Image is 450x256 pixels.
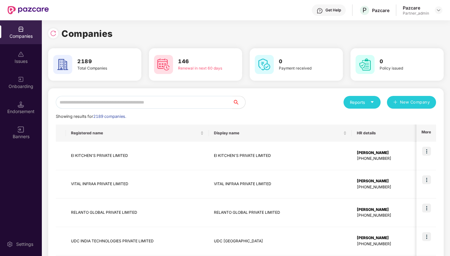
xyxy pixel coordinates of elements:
[14,241,35,247] div: Settings
[357,178,422,184] div: [PERSON_NAME]
[317,8,323,14] img: svg+xml;base64,PHN2ZyBpZD0iSGVscC0zMngzMiIgeG1sbnM9Imh0dHA6Ly93d3cudzMub3JnLzIwMDAvc3ZnIiB3aWR0aD...
[393,100,397,105] span: plus
[66,199,209,227] td: RELANTO GLOBAL PRIVATE LIMITED
[357,212,422,219] div: [PHONE_NUMBER]
[279,65,325,71] div: Payment received
[18,101,24,108] img: svg+xml;base64,PHN2ZyB3aWR0aD0iMTQuNSIgaGVpZ2h0PSIxNC41IiB2aWV3Qm94PSIwIDAgMTYgMTYiIGZpbGw9Im5vbm...
[352,125,427,142] th: HR details
[71,131,199,136] span: Registered name
[209,125,352,142] th: Display name
[387,96,436,109] button: plusNew Company
[154,55,173,74] img: svg+xml;base64,PHN2ZyB4bWxucz0iaHR0cDovL3d3dy53My5vcmcvMjAwMC9zdmciIHdpZHRoPSI2MCIgaGVpZ2h0PSI2MC...
[372,7,389,13] div: Pazcare
[422,204,431,212] img: icon
[325,8,341,13] div: Get Help
[214,131,342,136] span: Display name
[232,96,246,109] button: search
[66,125,209,142] th: Registered name
[209,142,352,170] td: EI KITCHEN'S PRIVATE LIMITED
[436,8,441,13] img: svg+xml;base64,PHN2ZyBpZD0iRHJvcGRvd24tMzJ4MzIiIHhtbG5zPSJodHRwOi8vd3d3LnczLm9yZy8yMDAwL3N2ZyIgd2...
[416,125,436,142] th: More
[61,27,113,41] h1: Companies
[209,199,352,227] td: RELANTO GLOBAL PRIVATE LIMITED
[18,26,24,32] img: svg+xml;base64,PHN2ZyBpZD0iQ29tcGFuaWVzIiB4bWxucz0iaHR0cDovL3d3dy53My5vcmcvMjAwMC9zdmciIHdpZHRoPS...
[18,126,24,133] img: svg+xml;base64,PHN2ZyB3aWR0aD0iMTYiIGhlaWdodD0iMTYiIHZpZXdCb3g9IjAgMCAxNiAxNiIgZmlsbD0ibm9uZSIgeG...
[370,100,374,104] span: caret-down
[350,99,374,105] div: Reports
[50,30,56,37] img: svg+xml;base64,PHN2ZyBpZD0iUmVsb2FkLTMyeDMyIiB4bWxucz0iaHR0cDovL3d3dy53My5vcmcvMjAwMC9zdmciIHdpZH...
[66,170,209,199] td: VITAL INFRAA PRIVATE LIMITED
[209,227,352,256] td: UDC [GEOGRAPHIC_DATA]
[18,51,24,57] img: svg+xml;base64,PHN2ZyBpZD0iSXNzdWVzX2Rpc2FibGVkIiB4bWxucz0iaHR0cDovL3d3dy53My5vcmcvMjAwMC9zdmciIH...
[356,55,375,74] img: svg+xml;base64,PHN2ZyB4bWxucz0iaHR0cDovL3d3dy53My5vcmcvMjAwMC9zdmciIHdpZHRoPSI2MCIgaGVpZ2h0PSI2MC...
[178,65,224,71] div: Renewal in next 60 days
[255,55,274,74] img: svg+xml;base64,PHN2ZyB4bWxucz0iaHR0cDovL3d3dy53My5vcmcvMjAwMC9zdmciIHdpZHRoPSI2MCIgaGVpZ2h0PSI2MC...
[380,65,426,71] div: Policy issued
[53,55,72,74] img: svg+xml;base64,PHN2ZyB4bWxucz0iaHR0cDovL3d3dy53My5vcmcvMjAwMC9zdmciIHdpZHRoPSI2MCIgaGVpZ2h0PSI2MC...
[209,170,352,199] td: VITAL INFRAA PRIVATE LIMITED
[357,150,422,156] div: [PERSON_NAME]
[403,5,429,11] div: Pazcare
[357,241,422,247] div: [PHONE_NUMBER]
[380,57,426,66] h3: 0
[422,147,431,156] img: icon
[357,207,422,213] div: [PERSON_NAME]
[400,99,430,105] span: New Company
[422,232,431,241] img: icon
[66,227,209,256] td: UDC INDIA TECHNOLOGIES PRIVATE LIMITED
[363,6,367,14] span: P
[93,114,126,119] span: 2189 companies.
[77,57,124,66] h3: 2189
[18,76,24,83] img: svg+xml;base64,PHN2ZyB3aWR0aD0iMjAiIGhlaWdodD0iMjAiIHZpZXdCb3g9IjAgMCAyMCAyMCIgZmlsbD0ibm9uZSIgeG...
[77,65,124,71] div: Total Companies
[7,241,13,247] img: svg+xml;base64,PHN2ZyBpZD0iU2V0dGluZy0yMHgyMCIgeG1sbnM9Imh0dHA6Ly93d3cudzMub3JnLzIwMDAvc3ZnIiB3aW...
[357,235,422,241] div: [PERSON_NAME]
[66,142,209,170] td: EI KITCHEN'S PRIVATE LIMITED
[357,184,422,190] div: [PHONE_NUMBER]
[232,100,245,105] span: search
[422,175,431,184] img: icon
[357,156,422,162] div: [PHONE_NUMBER]
[56,114,126,119] span: Showing results for
[8,6,49,14] img: New Pazcare Logo
[403,11,429,16] div: Partner_admin
[279,57,325,66] h3: 0
[178,57,224,66] h3: 146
